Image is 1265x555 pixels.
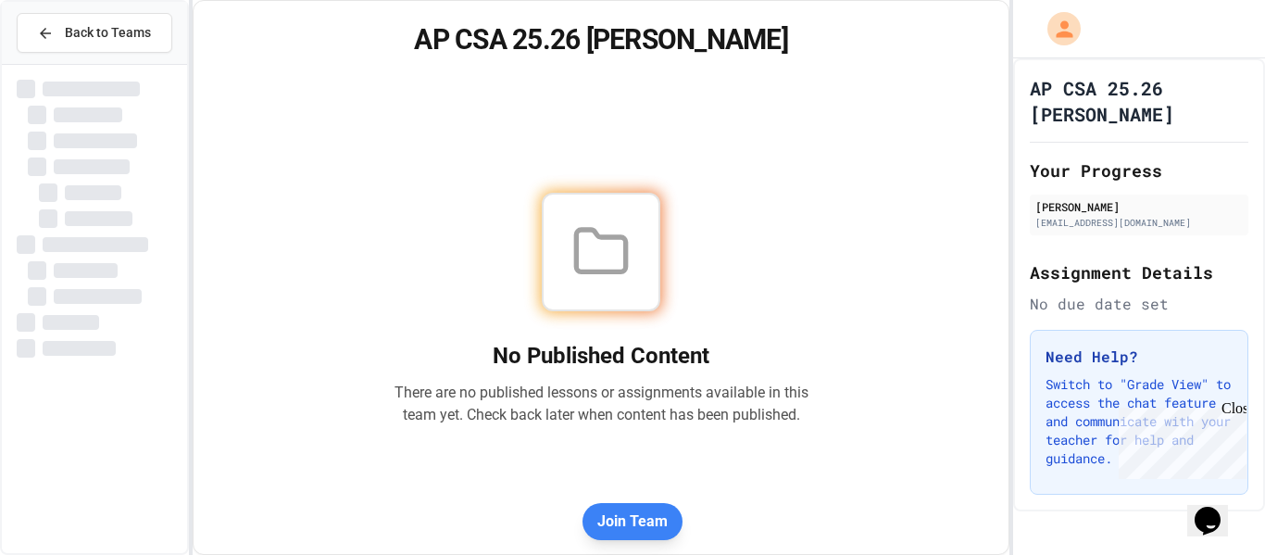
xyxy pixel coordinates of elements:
[1030,158,1248,183] h2: Your Progress
[1030,75,1248,127] h1: AP CSA 25.26 [PERSON_NAME]
[1046,346,1233,368] h3: Need Help?
[1111,400,1246,479] iframe: chat widget
[17,13,172,53] button: Back to Teams
[1035,216,1243,230] div: [EMAIL_ADDRESS][DOMAIN_NAME]
[394,382,808,426] p: There are no published lessons or assignments available in this team yet. Check back later when c...
[65,23,151,43] span: Back to Teams
[1035,198,1243,215] div: [PERSON_NAME]
[1030,259,1248,285] h2: Assignment Details
[1028,7,1085,50] div: My Account
[394,341,808,371] h2: No Published Content
[1030,293,1248,315] div: No due date set
[7,7,128,118] div: Chat with us now!Close
[1187,481,1246,536] iframe: chat widget
[1046,375,1233,468] p: Switch to "Grade View" to access the chat feature and communicate with your teacher for help and ...
[582,503,683,540] button: Join Team
[216,23,987,57] h1: AP CSA 25.26 [PERSON_NAME]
